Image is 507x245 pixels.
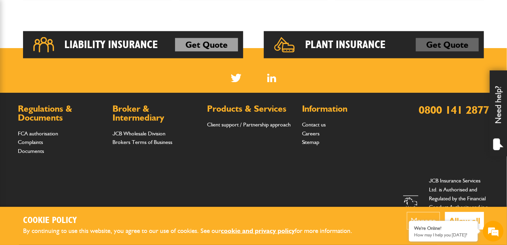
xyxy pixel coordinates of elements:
[407,212,440,230] button: Manage
[267,74,277,82] a: LinkedIn
[416,38,479,52] a: Get Quote
[221,227,295,235] a: cookie and privacy policy
[302,122,326,128] a: Contact us
[207,122,291,128] a: Client support / Partnership approach
[414,232,473,237] p: How may I help you today?
[23,226,364,236] p: By continuing to use this website, you agree to our use of cookies. See our for more information.
[12,38,29,48] img: d_20077148190_company_1631870298795_20077148190
[23,215,364,226] h2: Cookie Policy
[36,38,116,47] div: Chat with us now
[429,177,489,238] p: JCB Insurance Services Ltd. is Authorised and Regulated by the Financial Conduct Authority and is...
[112,105,200,122] h2: Broker & Intermediary
[112,131,165,137] a: JCB Wholesale Division
[445,212,484,230] button: Allow all
[267,74,277,82] img: Linked In
[231,74,241,82] img: Twitter
[302,139,320,146] a: Sitemap
[18,105,106,122] h2: Regulations & Documents
[94,192,125,201] em: Start Chat
[64,38,158,52] h2: Liability Insurance
[9,104,126,119] input: Enter your phone number
[18,131,58,137] a: FCA authorisation
[9,84,126,99] input: Enter your email address
[175,38,238,52] a: Get Quote
[18,139,43,146] a: Complaints
[18,148,44,155] a: Documents
[305,38,386,52] h2: Plant Insurance
[414,225,473,231] div: We're Online!
[9,124,126,186] textarea: Type your message and hit 'Enter'
[490,70,507,156] div: Need help?
[419,103,489,117] a: 0800 141 2877
[302,131,320,137] a: Careers
[207,105,295,114] h2: Products & Services
[9,64,126,79] input: Enter your last name
[302,105,390,114] h2: Information
[112,139,172,146] a: Brokers Terms of Business
[113,3,129,20] div: Minimize live chat window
